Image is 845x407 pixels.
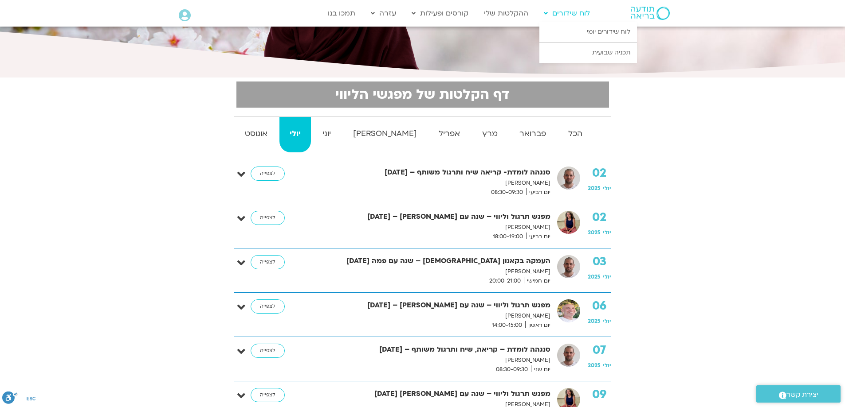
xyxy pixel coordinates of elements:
[588,273,601,280] span: 2025
[242,87,604,102] h2: דף הקלטות של מפגשי הליווי
[251,299,285,314] a: לצפייה
[279,117,311,152] a: יולי
[539,5,594,22] a: לוח שידורים
[488,188,526,197] span: 08:30-09:30
[318,223,550,232] p: [PERSON_NAME]
[318,344,550,356] strong: סנגהה לומדת – קריאה, שיח ותרגול משותף – [DATE]
[313,117,342,152] a: יוני
[479,5,533,22] a: ההקלטות שלי
[539,22,637,42] a: לוח שידורים יומי
[588,229,601,236] span: 2025
[603,273,611,280] span: יולי
[318,311,550,321] p: [PERSON_NAME]
[603,318,611,325] span: יולי
[588,299,611,313] strong: 06
[588,362,601,369] span: 2025
[318,299,550,311] strong: מפגש תרגול וליווי – שנה עם [PERSON_NAME] – [DATE]
[318,178,550,188] p: [PERSON_NAME]
[318,388,550,400] strong: מפגש תרגול וליווי – שנה עם [PERSON_NAME] [DATE]
[318,267,550,276] p: [PERSON_NAME]
[366,5,401,22] a: עזרה
[493,365,531,374] span: 08:30-09:30
[429,117,471,152] a: אפריל
[531,365,550,374] span: יום שני
[603,229,611,236] span: יולי
[279,127,311,140] strong: יולי
[490,232,526,241] span: 18:00-19:00
[588,167,611,180] strong: 02
[343,117,427,152] a: [PERSON_NAME]
[318,167,550,178] strong: סנגהה לומדת- קריאה שיח ותרגול משותף – [DATE]
[558,127,593,140] strong: הכל
[343,127,427,140] strong: [PERSON_NAME]
[251,211,285,225] a: לצפייה
[588,211,611,224] strong: 02
[472,127,508,140] strong: מרץ
[489,321,525,330] span: 14:00-15:00
[235,127,278,140] strong: אוגוסט
[251,388,285,402] a: לצפייה
[486,276,524,286] span: 20:00-21:00
[603,362,611,369] span: יולי
[526,188,550,197] span: יום רביעי
[603,185,611,192] span: יולי
[588,318,601,325] span: 2025
[510,127,557,140] strong: פברואר
[323,5,360,22] a: תמכו בנו
[524,276,550,286] span: יום חמישי
[786,389,818,401] span: יצירת קשר
[318,211,550,223] strong: מפגש תרגול וליווי – שנה עם [PERSON_NAME] – [DATE]
[631,7,670,20] img: תודעה בריאה
[318,255,550,267] strong: העמקה בקאנון [DEMOGRAPHIC_DATA] – שנה עם פמה [DATE]
[235,117,278,152] a: אוגוסט
[588,388,611,401] strong: 09
[429,127,471,140] strong: אפריל
[539,43,637,63] a: תכניה שבועית
[756,385,841,403] a: יצירת קשר
[318,356,550,365] p: [PERSON_NAME]
[588,344,611,357] strong: 07
[407,5,473,22] a: קורסים ופעילות
[510,117,557,152] a: פברואר
[313,127,342,140] strong: יוני
[526,232,550,241] span: יום רביעי
[472,117,508,152] a: מרץ
[251,344,285,358] a: לצפייה
[525,321,550,330] span: יום ראשון
[251,255,285,269] a: לצפייה
[558,117,593,152] a: הכל
[251,167,285,181] a: לצפייה
[588,185,601,192] span: 2025
[588,255,611,268] strong: 03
